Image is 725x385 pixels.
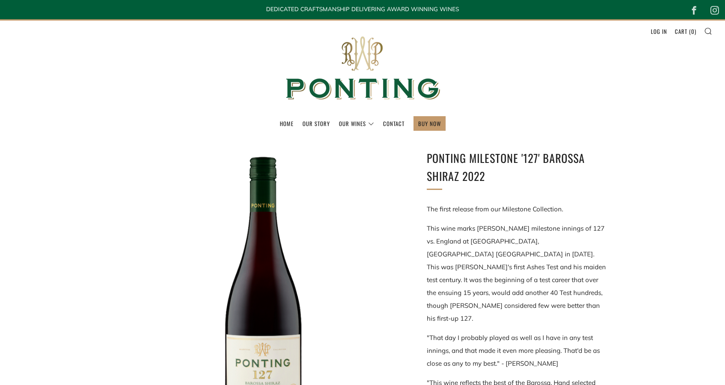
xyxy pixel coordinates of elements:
p: "That day I probably played as well as I have in any test innings, and that made it even more ple... [427,331,607,370]
span: 0 [691,27,695,36]
img: Ponting Wines [277,21,448,116]
a: Our Wines [339,117,374,130]
a: Our Story [303,117,330,130]
p: This wine marks [PERSON_NAME] milestone innings of 127 vs. England at [GEOGRAPHIC_DATA], [GEOGRAP... [427,222,607,325]
a: Contact [383,117,404,130]
a: Cart (0) [675,24,696,38]
a: BUY NOW [418,117,441,130]
h1: Ponting Milestone '127' Barossa Shiraz 2022 [427,149,607,185]
a: Log in [651,24,667,38]
a: Home [280,117,294,130]
p: The first release from our Milestone Collection. [427,203,607,216]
